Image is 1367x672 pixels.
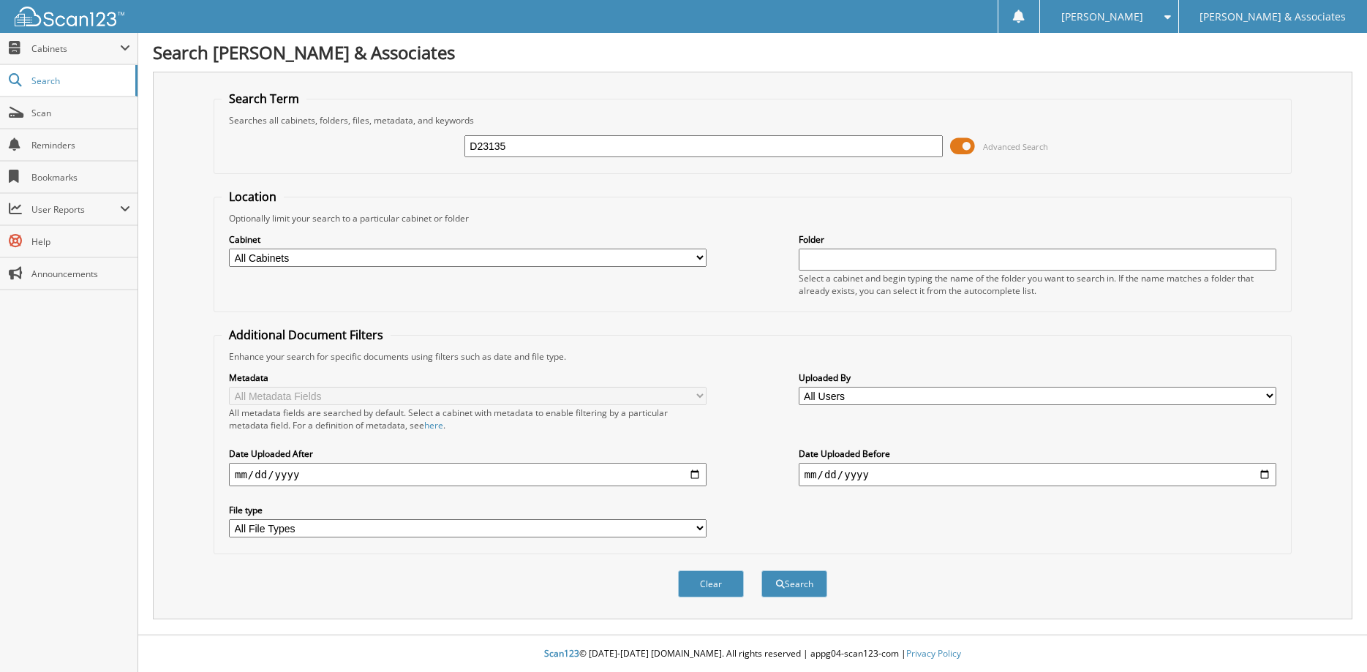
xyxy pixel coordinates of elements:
span: Bookmarks [31,171,130,184]
div: Optionally limit your search to a particular cabinet or folder [222,212,1284,224]
span: Search [31,75,128,87]
button: Search [761,570,827,597]
a: here [424,419,443,431]
span: Help [31,235,130,248]
label: Cabinet [229,233,707,246]
div: Searches all cabinets, folders, files, metadata, and keywords [222,114,1284,127]
legend: Location [222,189,284,205]
span: Scan [31,107,130,119]
span: [PERSON_NAME] [1061,12,1143,21]
legend: Search Term [222,91,306,107]
span: Scan123 [544,647,579,660]
legend: Additional Document Filters [222,327,391,343]
span: Cabinets [31,42,120,55]
img: scan123-logo-white.svg [15,7,124,26]
span: [PERSON_NAME] & Associates [1200,12,1346,21]
div: All metadata fields are searched by default. Select a cabinet with metadata to enable filtering b... [229,407,707,431]
span: Announcements [31,268,130,280]
input: start [229,463,707,486]
label: Folder [799,233,1276,246]
span: User Reports [31,203,120,216]
span: Advanced Search [983,141,1048,152]
label: Metadata [229,371,707,384]
div: © [DATE]-[DATE] [DOMAIN_NAME]. All rights reserved | appg04-scan123-com | [138,636,1367,672]
iframe: Chat Widget [1294,602,1367,672]
div: Enhance your search for specific documents using filters such as date and file type. [222,350,1284,363]
label: Date Uploaded After [229,448,707,460]
label: File type [229,504,707,516]
input: end [799,463,1276,486]
button: Clear [678,570,744,597]
span: Reminders [31,139,130,151]
label: Uploaded By [799,371,1276,384]
div: Select a cabinet and begin typing the name of the folder you want to search in. If the name match... [799,272,1276,297]
a: Privacy Policy [906,647,961,660]
h1: Search [PERSON_NAME] & Associates [153,40,1352,64]
label: Date Uploaded Before [799,448,1276,460]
